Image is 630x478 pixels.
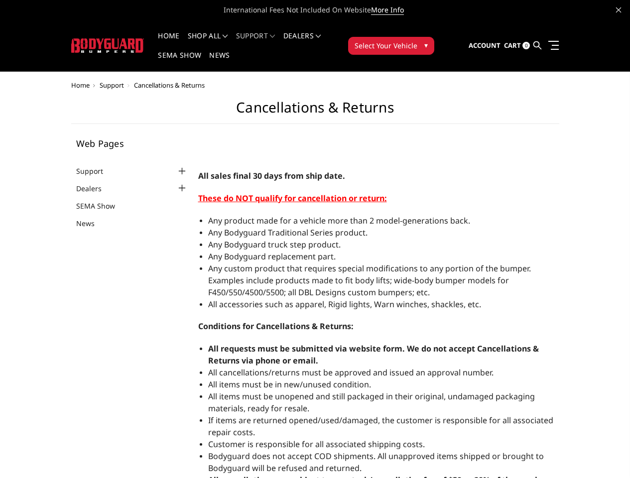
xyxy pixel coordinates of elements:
span: All cancellations/returns must be approved and issued an approval number. [208,367,494,378]
a: Home [158,32,179,52]
a: Support [236,32,275,52]
span: All accessories such as apparel, Rigid lights, Warn winches, shackles, etc. [208,299,481,310]
span: All items must be unopened and still packaged in their original, undamaged packaging materials, r... [208,391,535,414]
span: Cart [504,41,521,50]
img: BODYGUARD BUMPERS [71,38,144,53]
span: Select Your Vehicle [355,40,417,51]
a: Dealers [76,183,114,194]
a: News [209,52,230,71]
strong: All requests must be submitted via website form. We do not accept Cancellations & Returns via pho... [208,343,539,366]
span: Any Bodyguard replacement part. [208,251,336,262]
span: All sales final 30 days from ship date. [198,170,345,181]
a: News [76,218,107,229]
h5: Web Pages [76,139,188,148]
span: Any Bodyguard Traditional Series product. [208,227,368,238]
a: Account [469,32,501,59]
span: Any Bodyguard truck step product. [208,239,341,250]
span: ▾ [424,40,428,50]
strong: Conditions for Cancellations & Returns: [198,321,354,332]
span: Bodyguard does not accept COD shipments. All unapproved items shipped or brought to Bodyguard wil... [208,451,544,474]
a: Cart 0 [504,32,530,59]
span: These do NOT qualify for cancellation or return: [198,193,387,204]
a: Home [71,81,90,90]
span: Cancellations & Returns [134,81,205,90]
span: Account [469,41,501,50]
a: shop all [188,32,228,52]
span: All items must be in new/unused condition. [208,379,371,390]
a: SEMA Show [76,201,127,211]
span: 0 [522,42,530,49]
span: Any product made for a vehicle more than 2 model-generations back. [208,215,470,226]
h1: Cancellations & Returns [71,99,559,124]
span: Customer is responsible for all associated shipping costs. [208,439,425,450]
a: Support [76,166,116,176]
a: SEMA Show [158,52,201,71]
span: If items are returned opened/used/damaged, the customer is responsible for all associated repair ... [208,415,553,438]
span: Any custom product that requires special modifications to any portion of the bumper. Examples inc... [208,263,531,298]
a: More Info [371,5,404,15]
a: Support [100,81,124,90]
button: Select Your Vehicle [348,37,434,55]
a: Dealers [283,32,321,52]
